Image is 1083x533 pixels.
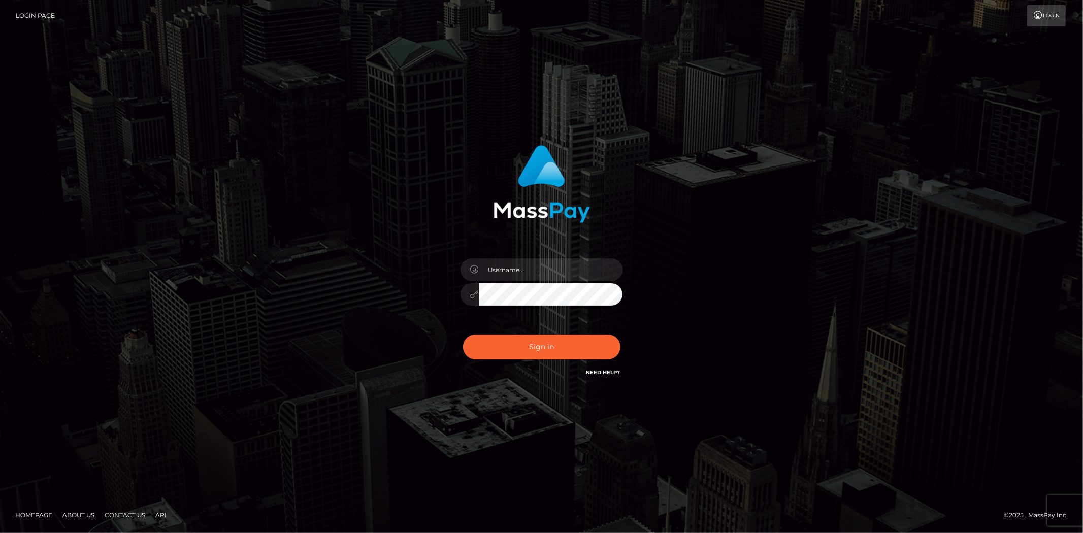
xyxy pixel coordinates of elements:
[479,258,623,281] input: Username...
[494,145,590,223] img: MassPay Login
[11,507,56,523] a: Homepage
[1004,510,1075,521] div: © 2025 , MassPay Inc.
[58,507,99,523] a: About Us
[101,507,149,523] a: Contact Us
[1027,5,1066,26] a: Login
[16,5,55,26] a: Login Page
[463,335,620,359] button: Sign in
[586,369,620,376] a: Need Help?
[151,507,171,523] a: API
